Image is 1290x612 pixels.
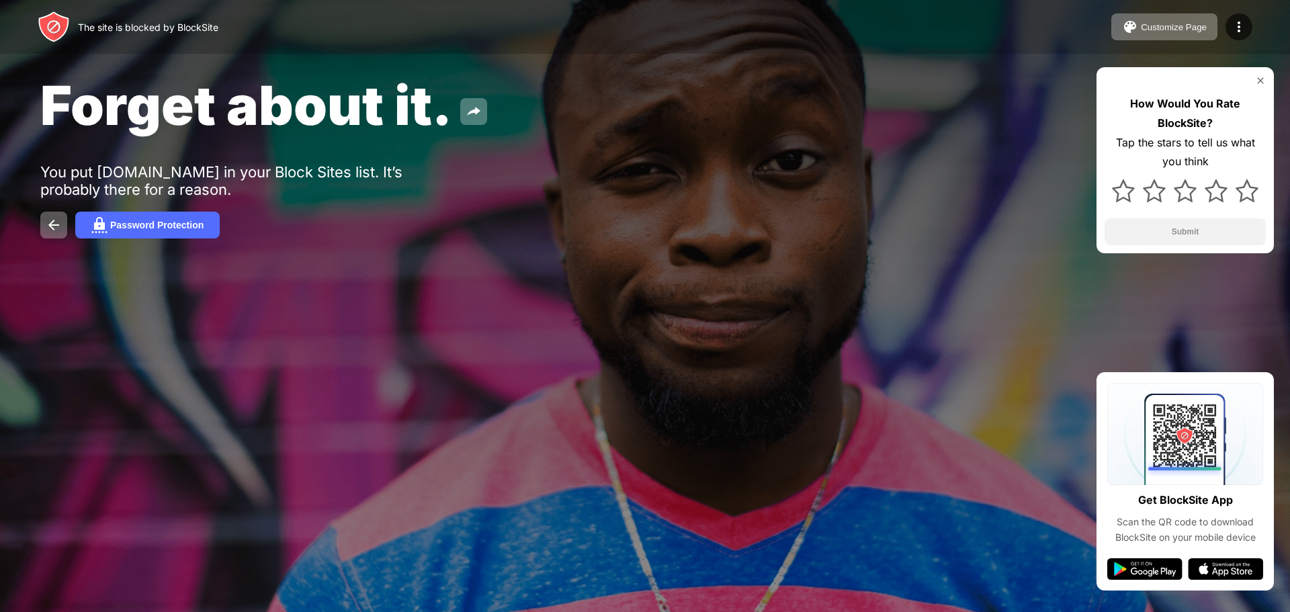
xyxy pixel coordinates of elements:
[1188,558,1263,580] img: app-store.svg
[1105,133,1266,172] div: Tap the stars to tell us what you think
[40,163,456,198] div: You put [DOMAIN_NAME] in your Block Sites list. It’s probably there for a reason.
[1107,515,1263,545] div: Scan the QR code to download BlockSite on your mobile device
[1141,22,1207,32] div: Customize Page
[1122,19,1138,35] img: pallet.svg
[1138,490,1233,510] div: Get BlockSite App
[46,217,62,233] img: back.svg
[466,103,482,120] img: share.svg
[110,220,204,230] div: Password Protection
[1107,383,1263,485] img: qrcode.svg
[1174,179,1197,202] img: star.svg
[1112,179,1135,202] img: star.svg
[78,21,218,33] div: The site is blocked by BlockSite
[1231,19,1247,35] img: menu-icon.svg
[75,212,220,238] button: Password Protection
[1143,179,1166,202] img: star.svg
[91,217,107,233] img: password.svg
[40,73,452,138] span: Forget about it.
[38,11,70,43] img: header-logo.svg
[1105,94,1266,133] div: How Would You Rate BlockSite?
[1205,179,1228,202] img: star.svg
[1107,558,1182,580] img: google-play.svg
[1105,218,1266,245] button: Submit
[1111,13,1217,40] button: Customize Page
[1255,75,1266,86] img: rate-us-close.svg
[1236,179,1258,202] img: star.svg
